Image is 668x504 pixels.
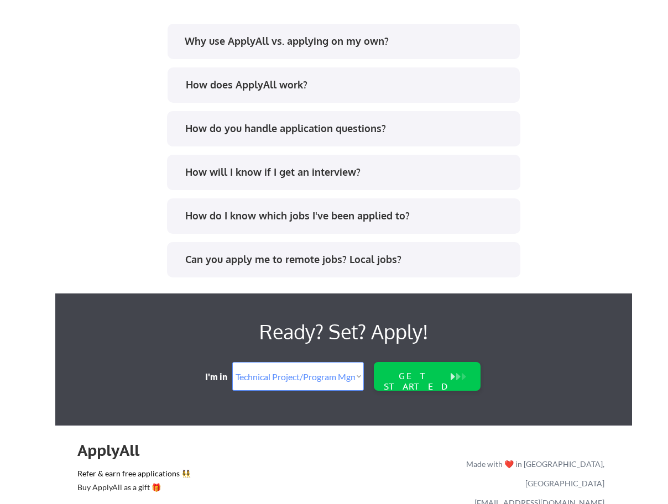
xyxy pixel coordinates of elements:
div: Ready? Set? Apply! [210,316,477,348]
div: I'm in [205,371,235,383]
div: How will I know if I get an interview? [185,165,510,179]
div: How does ApplyAll work? [186,78,510,92]
div: ApplyAll [77,441,152,460]
div: Buy ApplyAll as a gift 🎁 [77,484,188,491]
div: Why use ApplyAll vs. applying on my own? [185,34,509,48]
div: Made with ❤️ in [GEOGRAPHIC_DATA], [GEOGRAPHIC_DATA] [462,454,604,493]
a: Buy ApplyAll as a gift 🎁 [77,481,188,495]
div: How do I know which jobs I've been applied to? [185,209,510,223]
div: GET STARTED [381,371,452,392]
a: Refer & earn free applications 👯‍♀️ [77,470,235,481]
div: How do you handle application questions? [185,122,510,135]
div: Can you apply me to remote jobs? Local jobs? [185,253,510,266]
